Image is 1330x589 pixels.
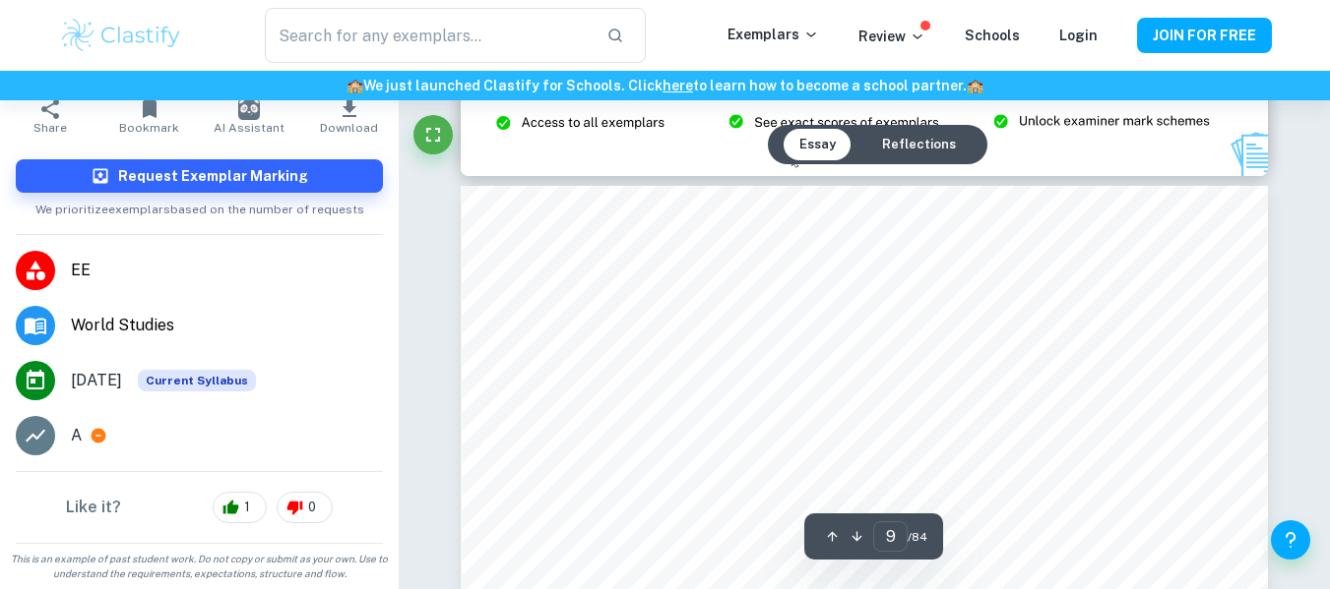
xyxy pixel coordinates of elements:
[214,121,285,135] span: AI Assistant
[299,88,399,144] button: Download
[866,129,972,160] button: Reflections
[1271,520,1310,560] button: Help and Feedback
[347,78,363,93] span: 🏫
[200,88,299,144] button: AI Assistant
[71,369,122,392] span: [DATE]
[71,314,383,337] span: World Studies
[784,129,852,160] button: Essay
[663,78,693,93] a: here
[138,370,256,391] span: Current Syllabus
[4,75,1326,96] h6: We just launched Clastify for Schools. Click to learn how to become a school partner.
[320,121,378,135] span: Download
[277,492,333,523] div: 0
[1137,18,1272,53] button: JOIN FOR FREE
[265,8,590,63] input: Search for any exemplars...
[967,78,983,93] span: 🏫
[71,259,383,282] span: EE
[297,498,327,517] span: 0
[8,552,391,581] span: This is an example of past student work. Do not copy or submit as your own. Use to understand the...
[33,121,67,135] span: Share
[66,496,121,519] h6: Like it?
[59,16,184,55] img: Clastify logo
[16,159,383,193] button: Request Exemplar Marking
[233,498,261,517] span: 1
[213,492,267,523] div: 1
[1059,28,1098,43] a: Login
[908,528,927,546] span: / 84
[413,115,453,154] button: Fullscreen
[461,55,1268,176] img: Ad
[728,24,819,45] p: Exemplars
[858,26,925,47] p: Review
[99,88,199,144] button: Bookmark
[118,165,308,187] h6: Request Exemplar Marking
[119,121,179,135] span: Bookmark
[238,98,260,120] img: AI Assistant
[71,424,82,447] p: A
[965,28,1020,43] a: Schools
[138,370,256,391] div: This exemplar is based on the current syllabus. Feel free to refer to it for inspiration/ideas wh...
[35,193,364,218] span: We prioritize exemplars based on the number of requests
